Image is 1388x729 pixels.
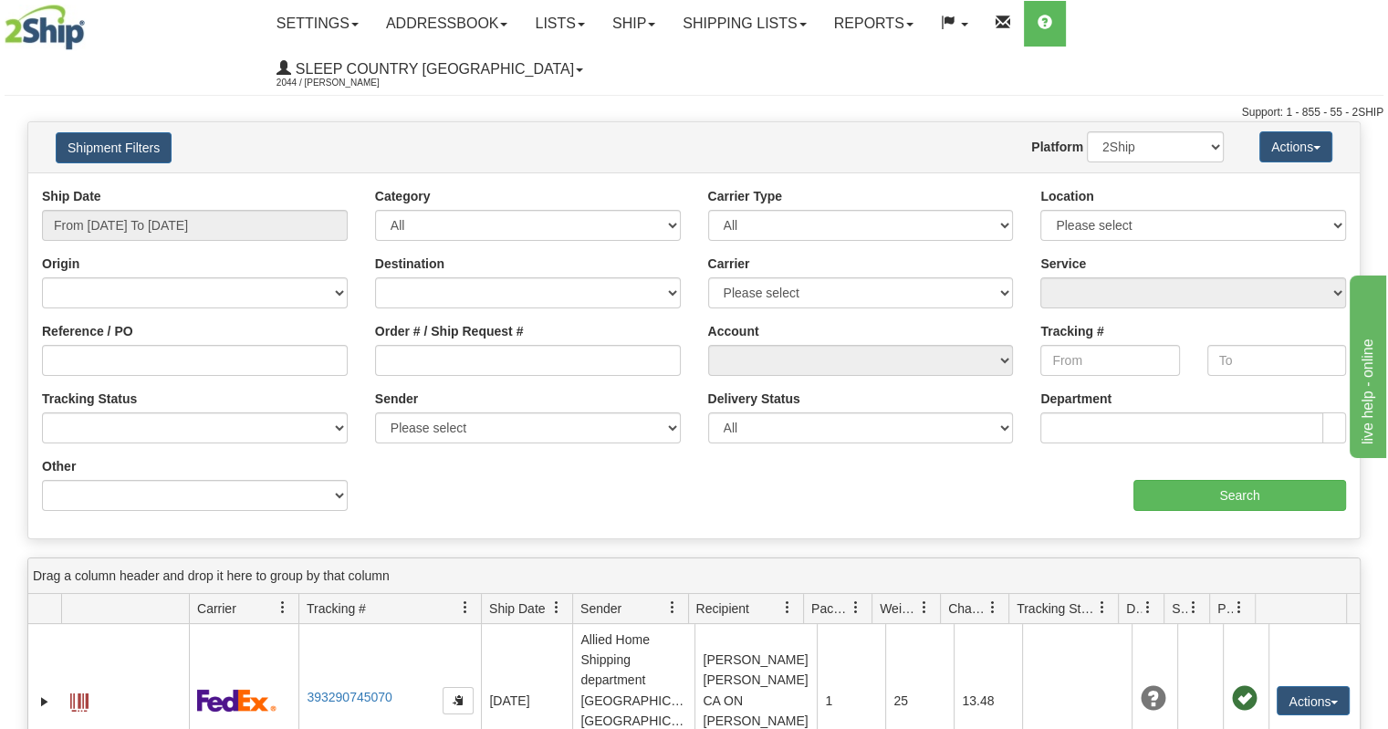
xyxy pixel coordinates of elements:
[5,5,85,50] img: logo2044.jpg
[657,592,688,623] a: Sender filter column settings
[197,689,277,712] img: 2 - FedEx Express®
[42,187,101,205] label: Ship Date
[880,599,918,618] span: Weight
[909,592,940,623] a: Weight filter column settings
[1031,138,1083,156] label: Platform
[1040,187,1093,205] label: Location
[1231,686,1257,712] span: Pickup Successfully created
[1040,345,1179,376] input: From
[375,255,444,273] label: Destination
[1217,599,1233,618] span: Pickup Status
[42,255,79,273] label: Origin
[375,187,431,205] label: Category
[521,1,598,47] a: Lists
[599,1,669,47] a: Ship
[541,592,572,623] a: Ship Date filter column settings
[772,592,803,623] a: Recipient filter column settings
[28,558,1360,594] div: grid grouping header
[1017,599,1096,618] span: Tracking Status
[1178,592,1209,623] a: Shipment Issues filter column settings
[1224,592,1255,623] a: Pickup Status filter column settings
[696,599,749,618] span: Recipient
[263,1,372,47] a: Settings
[70,685,89,714] a: Label
[708,187,782,205] label: Carrier Type
[669,1,819,47] a: Shipping lists
[1277,686,1350,715] button: Actions
[450,592,481,623] a: Tracking # filter column settings
[277,74,413,92] span: 2044 / [PERSON_NAME]
[263,47,597,92] a: Sleep Country [GEOGRAPHIC_DATA] 2044 / [PERSON_NAME]
[42,390,137,408] label: Tracking Status
[489,599,545,618] span: Ship Date
[14,11,169,33] div: live help - online
[291,61,574,77] span: Sleep Country [GEOGRAPHIC_DATA]
[1040,255,1086,273] label: Service
[1172,599,1187,618] span: Shipment Issues
[1132,592,1164,623] a: Delivery Status filter column settings
[36,693,54,711] a: Expand
[708,390,800,408] label: Delivery Status
[5,105,1383,120] div: Support: 1 - 855 - 55 - 2SHIP
[1040,322,1103,340] label: Tracking #
[580,599,621,618] span: Sender
[307,599,366,618] span: Tracking #
[267,592,298,623] a: Carrier filter column settings
[42,457,76,475] label: Other
[1040,390,1111,408] label: Department
[42,322,133,340] label: Reference / PO
[708,255,750,273] label: Carrier
[443,687,474,714] button: Copy to clipboard
[372,1,522,47] a: Addressbook
[1346,271,1386,457] iframe: chat widget
[1140,686,1165,712] span: Unknown
[375,390,418,408] label: Sender
[1133,480,1346,511] input: Search
[820,1,927,47] a: Reports
[948,599,986,618] span: Charge
[56,132,172,163] button: Shipment Filters
[1207,345,1346,376] input: To
[1087,592,1118,623] a: Tracking Status filter column settings
[1126,599,1142,618] span: Delivery Status
[811,599,850,618] span: Packages
[840,592,871,623] a: Packages filter column settings
[375,322,524,340] label: Order # / Ship Request #
[708,322,759,340] label: Account
[977,592,1008,623] a: Charge filter column settings
[197,599,236,618] span: Carrier
[307,690,391,704] a: 393290745070
[1259,131,1332,162] button: Actions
